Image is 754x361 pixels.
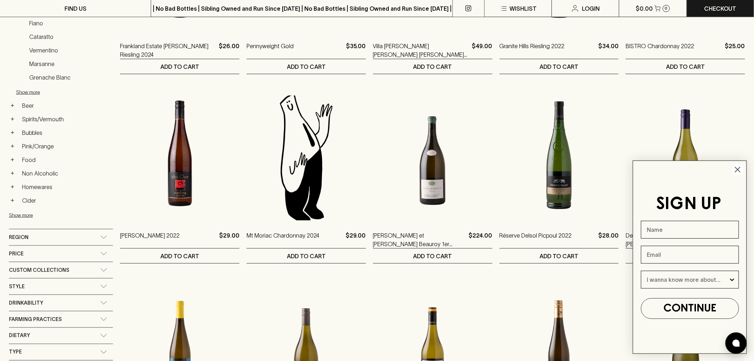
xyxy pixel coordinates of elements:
[9,348,22,357] span: Type
[64,4,87,13] p: FIND US
[120,231,180,248] a: [PERSON_NAME] 2022
[9,311,113,327] div: Farming Practices
[120,59,239,74] button: ADD TO CART
[19,154,113,166] a: Food
[373,249,492,263] button: ADD TO CART
[704,4,737,13] p: Checkout
[247,59,366,74] button: ADD TO CART
[19,167,113,179] a: Non Alcoholic
[9,331,30,340] span: Dietary
[9,246,113,262] div: Price
[9,328,113,344] div: Dietary
[500,96,619,220] img: Réserve Delsol Picpoul 2022
[626,42,694,59] a: BISTRO Chardonnay 2022
[219,231,239,248] p: $29.00
[160,252,199,260] p: ADD TO CART
[641,298,739,319] button: CONTINUE
[9,299,43,307] span: Drinkability
[626,96,745,220] img: Delinquente Screaming Betty Vermentino 2024
[598,231,619,248] p: $28.00
[373,42,469,59] a: Villa [PERSON_NAME] [PERSON_NAME] [PERSON_NAME] 2022
[9,156,16,163] button: +
[26,31,113,43] a: Cataratto
[641,246,739,264] input: Email
[9,116,16,123] button: +
[647,271,729,288] input: I wanna know more about...
[9,229,113,245] div: Region
[287,252,326,260] p: ADD TO CART
[9,295,113,311] div: Drinkability
[9,282,25,291] span: Style
[500,59,619,74] button: ADD TO CART
[472,42,492,59] p: $49.00
[373,96,492,220] img: Agnes et Didier Dauvissat Beauroy 1er Chablis Magnum 2021
[9,315,62,324] span: Farming Practices
[19,127,113,139] a: Bubbles
[732,163,744,176] button: Close dialog
[636,4,653,13] p: $0.00
[9,197,16,204] button: +
[19,181,113,193] a: Homewares
[539,252,578,260] p: ADD TO CART
[500,42,565,59] a: Granite Hills Riesling 2022
[247,42,294,59] a: Pennyweight Gold
[19,194,113,207] a: Cider
[346,42,366,59] p: $35.00
[733,340,740,347] img: bubble-icon
[9,262,113,278] div: Custom Collections
[9,129,16,136] button: +
[9,249,24,258] span: Price
[19,113,113,125] a: Spirits/Vermouth
[120,249,239,263] button: ADD TO CART
[539,62,578,71] p: ADD TO CART
[373,59,492,74] button: ADD TO CART
[666,62,705,71] p: ADD TO CART
[9,143,16,150] button: +
[500,231,572,248] a: Réserve Delsol Picpoul 2022
[729,271,736,288] button: Show Options
[510,4,537,13] p: Wishlist
[413,62,452,71] p: ADD TO CART
[373,231,466,248] a: [PERSON_NAME] et [PERSON_NAME] Beauroy 1er Chablis Magnum 2021
[26,44,113,56] a: Vermentino
[9,233,29,242] span: Region
[626,153,754,361] div: FLYOUT Form
[9,102,16,109] button: +
[626,59,745,74] button: ADD TO CART
[19,140,113,152] a: Pink/Orange
[247,96,366,220] img: Blackhearts & Sparrows Man
[26,71,113,83] a: Grenache Blanc
[120,42,216,59] a: Frankland Estate [PERSON_NAME] Riesling 2024
[413,252,452,260] p: ADD TO CART
[19,100,113,112] a: Beer
[9,344,113,360] div: Type
[656,196,722,213] span: SIGN UP
[247,249,366,263] button: ADD TO CART
[598,42,619,59] p: $34.00
[26,17,113,29] a: Fiano
[665,6,668,10] p: 0
[247,231,319,248] a: Mt Moriac Chardonnay 2024
[9,208,102,223] button: Show more
[469,231,492,248] p: $224.00
[500,249,619,263] button: ADD TO CART
[219,42,239,59] p: $26.00
[9,266,69,275] span: Custom Collections
[346,231,366,248] p: $29.00
[9,183,16,190] button: +
[582,4,600,13] p: Login
[725,42,745,59] p: $25.00
[120,96,239,220] img: Clos Clare Riesling 2022
[16,85,109,100] button: Show more
[641,221,739,239] input: Name
[160,62,199,71] p: ADD TO CART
